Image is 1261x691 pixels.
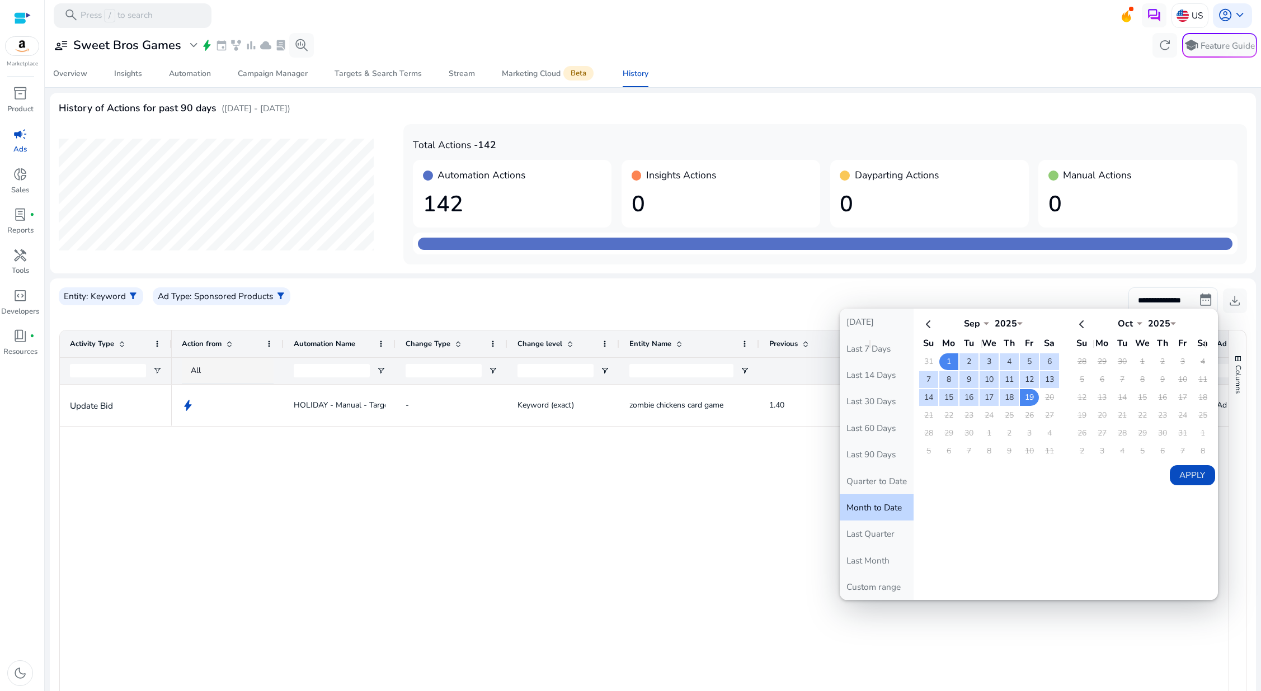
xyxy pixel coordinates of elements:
button: Open Filter Menu [153,366,162,375]
p: Product [7,104,34,115]
span: zombie chickens card game [629,400,723,410]
h3: Sweet Bros Games [73,38,181,53]
h1: 0 [840,191,1019,218]
img: amazon.svg [6,37,39,55]
button: Open Filter Menu [600,366,609,375]
h1: 0 [1048,191,1227,218]
span: book_4 [13,329,27,343]
span: Change Type [406,339,450,349]
div: History [623,70,648,78]
div: 2025 [989,318,1023,330]
span: - [406,400,409,410]
button: Open Filter Menu [740,366,749,375]
p: : Keyword [86,290,126,302]
div: Stream [449,70,475,78]
span: Beta [563,66,594,81]
span: cloud [260,39,272,51]
div: Campaign Manager [238,70,308,78]
button: Last 14 Days [840,362,914,388]
input: Automation Name Filter Input [294,364,370,377]
span: bolt [201,39,213,51]
span: account_circle [1218,8,1232,22]
p: : Sponsored Products [190,290,273,302]
span: All [191,365,201,376]
p: ([DATE] - [DATE]) [222,102,290,115]
div: Targets & Search Terms [335,70,422,78]
span: Automation Name [294,339,355,349]
button: Last 90 Days [840,441,914,467]
span: Change level [517,339,562,349]
b: 142 [478,138,496,152]
span: code_blocks [13,288,27,303]
p: Update Bid [70,394,162,417]
span: search [64,8,78,22]
span: 1.40 [769,400,784,410]
span: Action from [182,339,222,349]
h1: 142 [423,191,602,218]
input: Change Type Filter Input [406,364,482,377]
h4: Insights Actions [646,169,716,181]
h1: 0 [632,191,811,218]
p: Marketplace [7,60,38,68]
p: Feature Guide [1201,40,1255,52]
button: Month to Date [840,494,914,520]
button: Apply [1170,465,1215,485]
p: Resources [3,347,37,358]
p: Reports [7,225,34,236]
button: refresh [1152,33,1177,58]
span: fiber_manual_record [30,212,35,217]
img: us.svg [1177,10,1189,22]
button: Last Quarter [840,520,914,547]
button: Last 7 Days [840,335,914,362]
span: Entity Name [629,339,671,349]
input: Activity Type Filter Input [70,364,146,377]
span: Activity Type [70,339,114,349]
div: Sep [956,318,989,330]
h4: Manual Actions [1063,169,1131,181]
h4: Automation Actions [437,169,525,181]
button: Open Filter Menu [488,366,497,375]
span: Columns [1233,365,1243,394]
button: Quarter to Date [840,467,914,494]
button: [DATE] [840,309,914,335]
span: HOLIDAY - Manual - Targets KEYWORD - Increase bid 10% if ACOS below 20% and at least 25 clicks - ... [294,394,684,417]
span: user_attributes [54,38,68,53]
button: search_insights [289,33,314,58]
p: Press to search [81,9,153,22]
button: schoolFeature Guide [1182,33,1257,58]
span: keyboard_arrow_down [1232,8,1247,22]
span: Keyword (exact) [517,400,574,410]
div: Overview [53,70,87,78]
span: search_insights [294,38,309,53]
span: download [1227,294,1242,308]
span: filter_alt [128,291,138,301]
p: Sales [11,185,29,196]
span: campaign [13,127,27,141]
p: US [1192,6,1203,25]
input: Entity Name Filter Input [629,364,733,377]
span: event [215,39,228,51]
span: Previous [769,339,798,349]
button: Custom range [840,574,914,600]
p: Ad Type [158,290,190,302]
button: download [1223,288,1248,313]
span: refresh [1158,38,1172,53]
p: Developers [1,306,39,318]
span: fiber_manual_record [30,334,35,339]
button: Open Filter Menu [377,366,385,375]
span: dark_mode [13,666,27,680]
h4: History of Actions for past 90 days [59,102,217,114]
div: Insights [114,70,142,78]
span: family_history [230,39,242,51]
div: Marketing Cloud [502,69,596,79]
span: donut_small [13,167,27,182]
h4: Total Actions - [413,139,1237,151]
button: Last 60 Days [840,415,914,441]
p: Entity [64,290,86,302]
span: bolt [182,399,194,411]
span: / [104,9,115,22]
p: Tools [12,266,29,277]
input: Change level Filter Input [517,364,594,377]
h4: Dayparting Actions [855,169,939,181]
span: lab_profile [13,207,27,222]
